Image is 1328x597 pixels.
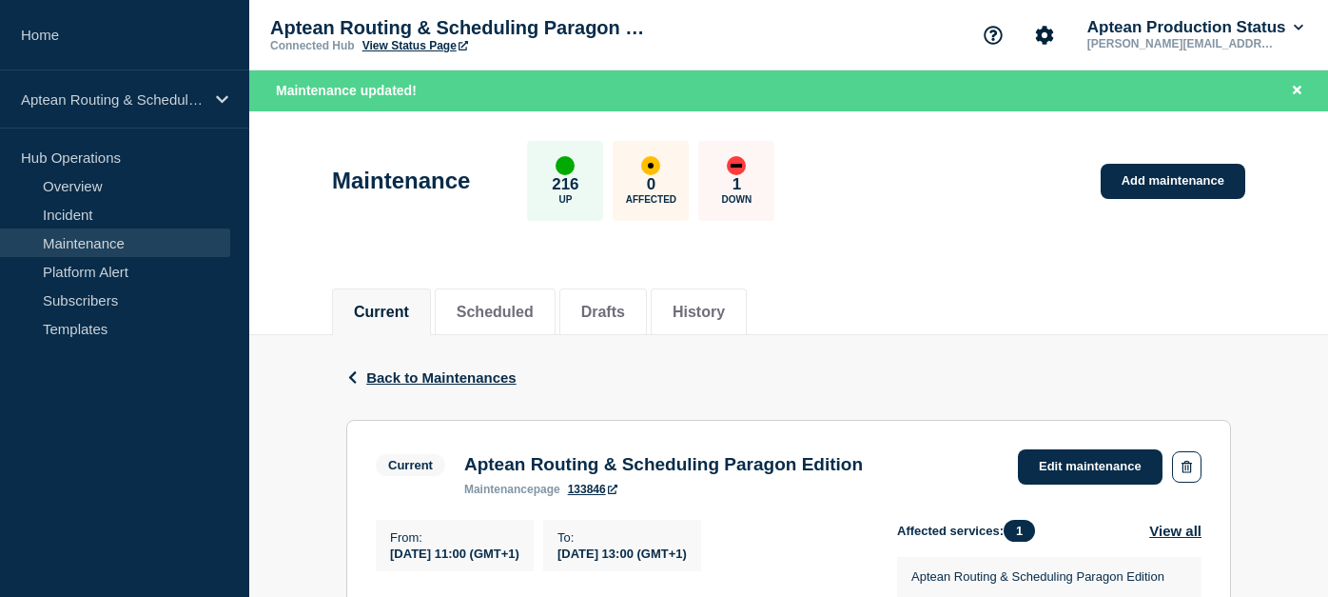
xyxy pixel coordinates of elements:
[332,168,470,194] h1: Maintenance
[376,454,445,476] span: Current
[557,530,687,545] p: To :
[354,304,409,321] button: Current
[1084,37,1281,50] p: [PERSON_NAME][EMAIL_ADDRESS][DOMAIN_NAME]
[568,483,617,496] a: 133846
[464,454,863,475] h3: Aptean Routing & Scheduling Paragon Edition
[1018,449,1162,485] a: Edit maintenance
[581,304,625,321] button: Drafts
[556,156,575,175] div: up
[276,83,417,98] span: Maintenance updated!
[641,156,660,175] div: affected
[1084,18,1307,37] button: Aptean Production Status
[1149,520,1201,542] button: View all
[457,304,534,321] button: Scheduled
[390,530,519,545] p: From :
[557,547,687,561] span: [DATE] 13:00 (GMT+1)
[270,17,651,39] p: Aptean Routing & Scheduling Paragon Edition
[673,304,725,321] button: History
[1101,164,1245,199] a: Add maintenance
[973,15,1013,55] button: Support
[1004,520,1035,542] span: 1
[558,194,572,205] p: Up
[21,91,204,108] p: Aptean Routing & Scheduling Paragon Edition
[647,175,655,194] p: 0
[346,369,517,386] button: Back to Maintenances
[464,483,534,496] span: maintenance
[732,175,741,194] p: 1
[1285,80,1309,102] button: Close banner
[911,569,1164,584] p: Aptean Routing & Scheduling Paragon Edition
[626,194,676,205] p: Affected
[366,369,517,386] span: Back to Maintenances
[270,39,355,52] p: Connected Hub
[464,483,560,496] p: page
[722,194,752,205] p: Down
[1025,15,1064,55] button: Account settings
[390,547,519,561] span: [DATE] 11:00 (GMT+1)
[727,156,746,175] div: down
[897,520,1045,542] span: Affected services:
[552,175,578,194] p: 216
[362,39,468,52] a: View Status Page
